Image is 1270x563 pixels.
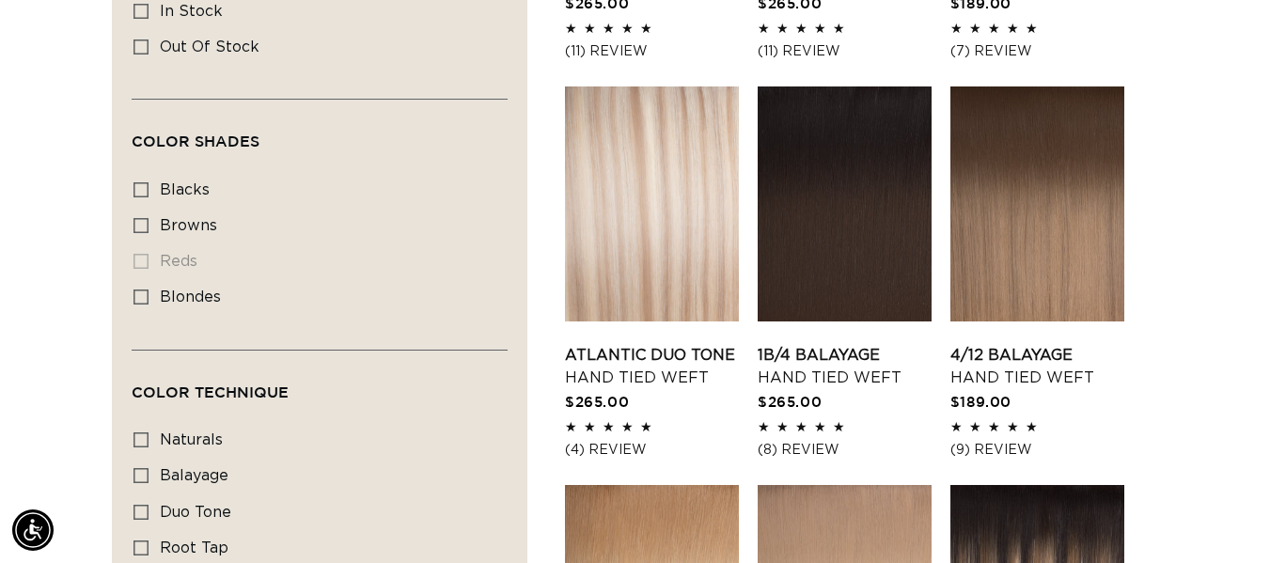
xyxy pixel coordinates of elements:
span: duo tone [160,505,231,520]
span: blacks [160,182,210,197]
span: naturals [160,432,223,447]
span: Color Shades [132,133,259,149]
a: 1B/4 Balayage Hand Tied Weft [758,344,932,389]
a: Atlantic Duo Tone Hand Tied Weft [565,344,739,389]
span: Color Technique [132,383,289,400]
span: root tap [160,540,228,555]
span: balayage [160,468,228,483]
span: Out of stock [160,39,259,55]
a: 4/12 Balayage Hand Tied Weft [950,344,1124,389]
span: blondes [160,289,221,305]
summary: Color Technique (0 selected) [132,351,508,418]
div: Accessibility Menu [12,509,54,551]
summary: Color Shades (0 selected) [132,100,508,167]
span: browns [160,218,217,233]
span: In stock [160,4,223,19]
iframe: Chat Widget [1176,473,1270,563]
